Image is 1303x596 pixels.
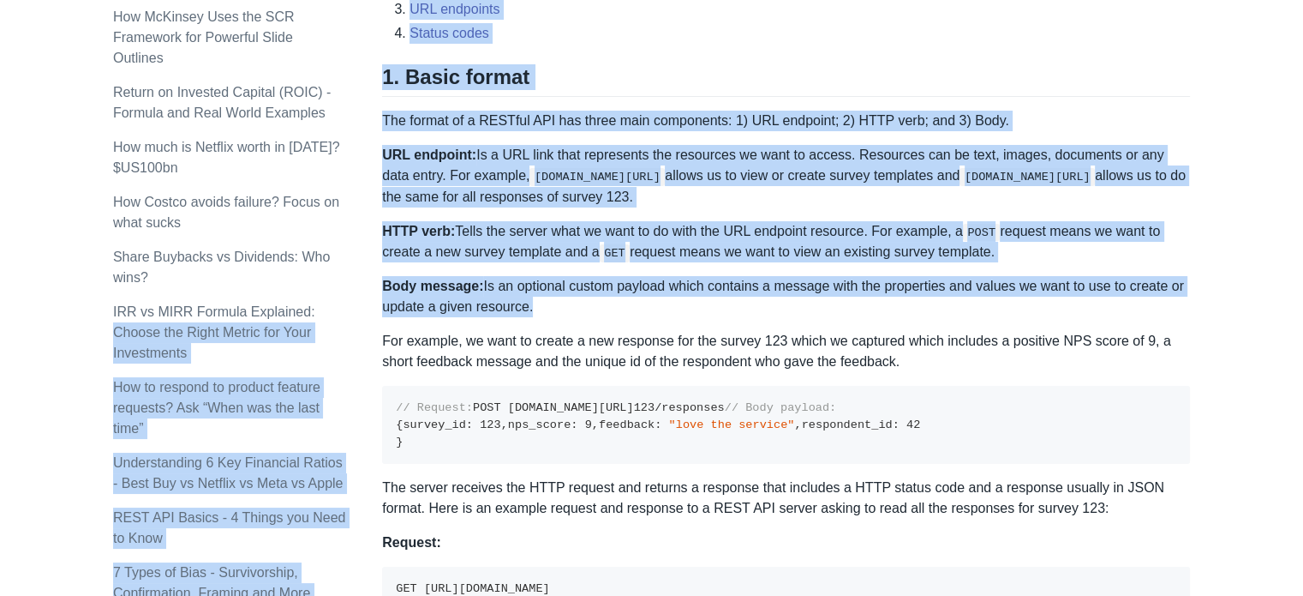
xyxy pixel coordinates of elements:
span: // Body payload: [725,401,837,414]
strong: URL endpoint: [382,147,476,162]
span: 123 [634,401,654,414]
p: Tells the server what we want to do with the URL endpoint resource. For example, a request means ... [382,221,1190,263]
span: // Request: [396,401,473,414]
strong: Body message: [382,279,483,293]
span: "love the service" [669,418,795,431]
span: } [396,436,403,449]
p: Is a URL link that represents the resources we want to access. Resources can be text, images, doc... [382,145,1190,207]
span: : [893,418,900,431]
h2: 1. Basic format [382,64,1190,97]
a: IRR vs MIRR Formula Explained: Choose the Right Metric for Your Investments [113,304,315,360]
code: [DOMAIN_NAME][URL] [959,168,1095,185]
a: How to respond to product feature requests? Ask “When was the last time” [113,380,320,436]
span: { [396,418,403,431]
a: How much is Netflix worth in [DATE]? $US100bn [113,140,340,175]
code: GET [URL][DOMAIN_NAME] [396,582,549,595]
span: , [794,418,801,431]
strong: HTTP verb: [382,224,455,238]
p: Is an optional custom payload which contains a message with the properties and values we want to ... [382,276,1190,317]
a: How McKinsey Uses the SCR Framework for Powerful Slide Outlines [113,9,295,65]
span: : [654,418,661,431]
span: , [501,418,508,431]
code: POST [DOMAIN_NAME][URL] /responses survey_id nps_score feedback respondent_id [396,401,920,448]
p: For example, we want to create a new response for the survey 123 which we captured which includes... [382,331,1190,372]
a: Status codes [409,26,489,40]
a: Understanding 6 Key Financial Ratios - Best Buy vs Netflix vs Meta vs Apple [113,455,344,491]
span: : [571,418,577,431]
span: , [592,418,599,431]
a: Share Buybacks vs Dividends: Who wins? [113,250,330,285]
a: Return on Invested Capital (ROIC) - Formula and Real World Examples [113,85,331,120]
a: REST API Basics - 4 Things you Need to Know [113,510,346,545]
p: The server receives the HTTP request and returns a response that includes a HTTP status code and ... [382,478,1190,519]
span: 123 [480,418,500,431]
a: How Costco avoids failure? Focus on what sucks [113,195,339,230]
strong: Request: [382,535,440,550]
span: 9 [585,418,592,431]
code: POST [963,224,1001,241]
p: The format of a RESTful API has three main components: 1) URL endpoint; 2) HTTP verb; and 3) Body. [382,111,1190,131]
a: URL endpoints [409,2,499,16]
code: GET [600,244,630,262]
span: : [466,418,473,431]
code: [DOMAIN_NAME][URL] [529,168,665,185]
span: 42 [906,418,920,431]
